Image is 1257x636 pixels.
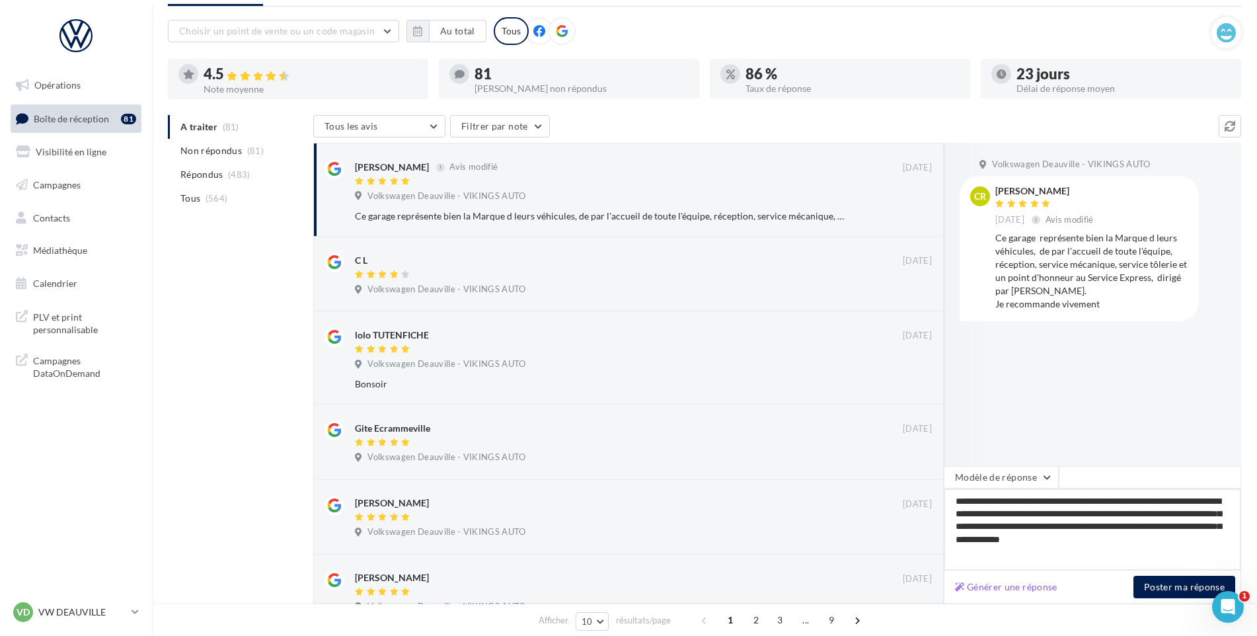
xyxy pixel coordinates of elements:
[1046,214,1094,225] span: Avis modifié
[1239,591,1250,602] span: 1
[8,104,144,133] a: Boîte de réception81
[745,610,767,631] span: 2
[406,20,486,42] button: Au total
[355,329,429,342] div: lolo TUTENFICHE
[1133,576,1235,598] button: Poster ma réponse
[204,67,418,82] div: 4.5
[8,303,144,342] a: PLV et print personnalisable
[795,610,816,631] span: ...
[995,231,1188,311] div: Ce garage représente bien la Marque d leurs véhicules, de par l'accueil de toute l'équipe, récept...
[38,606,126,619] p: VW DEAUVILLE
[8,138,144,166] a: Visibilité en ligne
[355,571,429,584] div: [PERSON_NAME]
[11,600,141,625] a: VD VW DEAUVILLE
[1016,84,1231,93] div: Délai de réponse moyen
[33,212,70,223] span: Contacts
[355,497,429,510] div: [PERSON_NAME]
[355,422,430,435] div: Gite Ecrammeville
[616,614,671,627] span: résultats/page
[33,308,136,337] span: PLV et print personnalisable
[539,614,568,627] span: Afficher
[769,610,790,631] span: 3
[950,579,1063,595] button: Générer une réponse
[179,25,375,36] span: Choisir un point de vente ou un code magasin
[367,358,525,370] span: Volkswagen Deauville - VIKINGS AUTO
[745,67,960,81] div: 86 %
[33,245,87,256] span: Médiathèque
[8,346,144,385] a: Campagnes DataOnDemand
[995,186,1096,196] div: [PERSON_NAME]
[903,330,932,342] span: [DATE]
[903,162,932,174] span: [DATE]
[944,466,1059,489] button: Modèle de réponse
[429,20,486,42] button: Au total
[313,115,445,138] button: Tous les avis
[367,601,525,613] span: Volkswagen Deauville - VIKINGS AUTO
[8,270,144,298] a: Calendrier
[33,278,77,289] span: Calendrier
[204,85,418,94] div: Note moyenne
[34,79,81,91] span: Opérations
[903,255,932,267] span: [DATE]
[8,171,144,199] a: Campagnes
[8,237,144,264] a: Médiathèque
[247,145,264,156] span: (81)
[449,162,498,173] span: Avis modifié
[903,498,932,510] span: [DATE]
[995,214,1024,226] span: [DATE]
[33,179,81,190] span: Campagnes
[180,168,223,181] span: Répondus
[475,67,689,81] div: 81
[974,190,986,203] span: cr
[576,612,609,631] button: 10
[367,284,525,296] span: Volkswagen Deauville - VIKINGS AUTO
[324,120,378,132] span: Tous les avis
[992,159,1150,171] span: Volkswagen Deauville - VIKINGS AUTO
[180,192,200,205] span: Tous
[821,610,842,631] span: 9
[34,112,109,124] span: Boîte de réception
[228,169,250,180] span: (483)
[121,114,136,124] div: 81
[1016,67,1231,81] div: 23 jours
[720,610,741,631] span: 1
[367,452,525,463] span: Volkswagen Deauville - VIKINGS AUTO
[355,254,367,267] div: C L
[355,161,429,174] div: [PERSON_NAME]
[33,352,136,380] span: Campagnes DataOnDemand
[168,20,399,42] button: Choisir un point de vente ou un code magasin
[355,210,846,223] div: Ce garage représente bien la Marque d leurs véhicules, de par l'accueil de toute l'équipe, récept...
[450,115,550,138] button: Filtrer par note
[8,204,144,232] a: Contacts
[494,17,529,45] div: Tous
[206,193,228,204] span: (564)
[367,526,525,538] span: Volkswagen Deauville - VIKINGS AUTO
[582,616,593,627] span: 10
[745,84,960,93] div: Taux de réponse
[180,144,242,157] span: Non répondus
[36,146,106,157] span: Visibilité en ligne
[1212,591,1244,623] iframe: Intercom live chat
[8,71,144,99] a: Opérations
[17,606,30,619] span: VD
[903,573,932,585] span: [DATE]
[903,423,932,435] span: [DATE]
[355,378,846,391] div: Bonsoir
[367,190,525,202] span: Volkswagen Deauville - VIKINGS AUTO
[475,84,689,93] div: [PERSON_NAME] non répondus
